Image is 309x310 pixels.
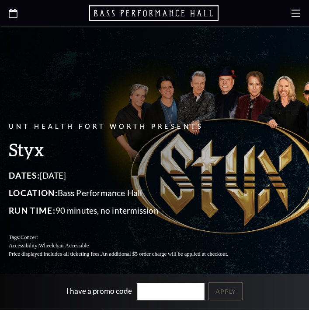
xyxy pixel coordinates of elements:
[9,204,249,218] p: 90 minutes, no intermission
[9,170,40,180] span: Dates:
[9,186,249,200] p: Bass Performance Hall
[66,286,132,295] label: I have a promo code
[9,188,58,198] span: Location:
[9,250,249,258] p: Price displayed includes all ticketing fees.
[9,169,249,183] p: [DATE]
[9,205,56,215] span: Run Time:
[9,121,249,132] p: UNT Health Fort Worth Presents
[9,138,249,161] h3: Styx
[21,234,38,240] span: Concert
[9,242,249,250] p: Accessibility:
[101,251,228,257] span: An additional $5 order charge will be applied at checkout.
[9,233,249,242] p: Tags:
[39,243,89,249] span: Wheelchair Accessible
